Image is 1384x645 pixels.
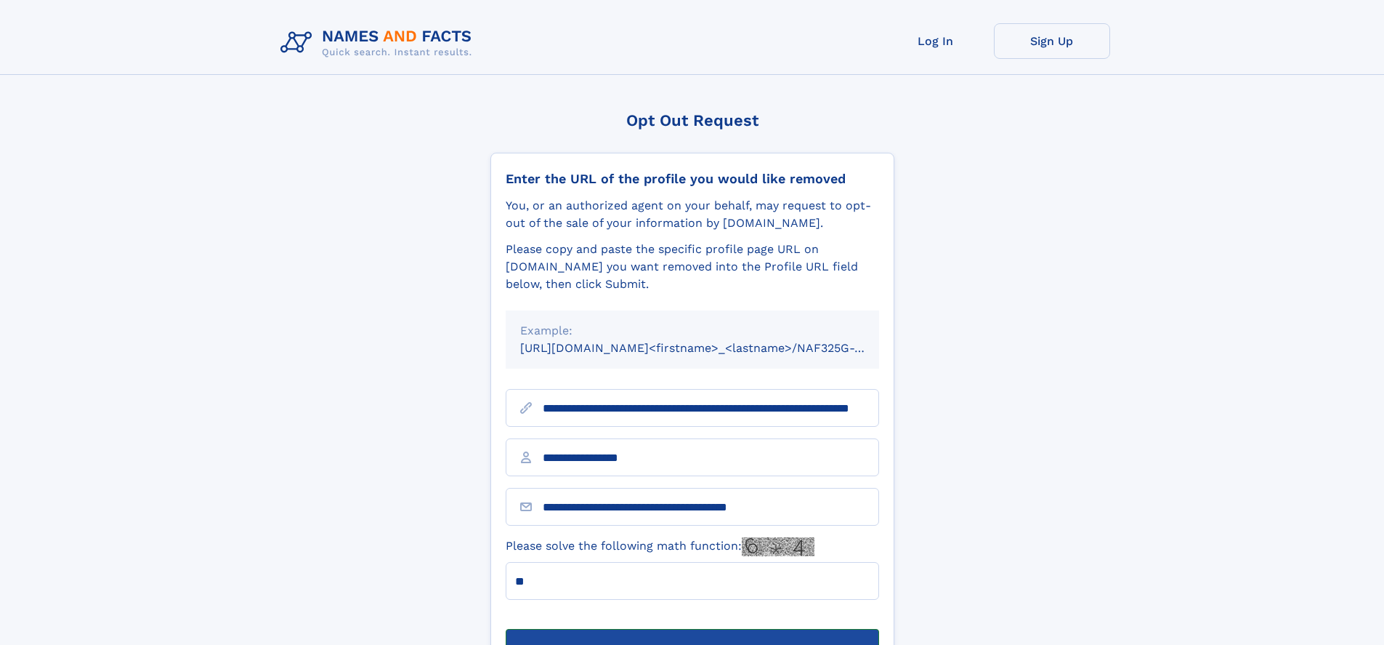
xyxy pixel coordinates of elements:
small: [URL][DOMAIN_NAME]<firstname>_<lastname>/NAF325G-xxxxxxxx [520,341,907,355]
img: Logo Names and Facts [275,23,484,63]
a: Sign Up [994,23,1110,59]
div: Opt Out Request [490,111,894,129]
div: Example: [520,322,865,340]
label: Please solve the following math function: [506,537,814,556]
div: Please copy and paste the specific profile page URL on [DOMAIN_NAME] you want removed into the Pr... [506,241,879,293]
div: You, or an authorized agent on your behalf, may request to opt-out of the sale of your informatio... [506,197,879,232]
div: Enter the URL of the profile you would like removed [506,171,879,187]
a: Log In [878,23,994,59]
